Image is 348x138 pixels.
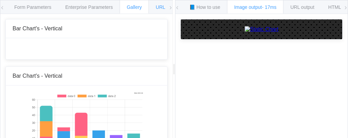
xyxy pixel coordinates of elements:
[14,4,51,10] span: Form Parameters
[13,26,62,31] span: Bar Chart's - Vertical
[245,26,279,32] img: Static Chart
[234,4,277,10] span: Image output
[189,4,220,10] span: 📘 How to use
[290,4,314,10] span: URL output
[188,26,335,32] a: Static Chart
[65,4,113,10] span: Enterprise Parameters
[127,4,142,10] span: Gallery
[262,4,277,10] span: - 17ms
[156,4,191,10] span: URL Parameters
[13,73,62,79] span: Bar Chart's - Vertical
